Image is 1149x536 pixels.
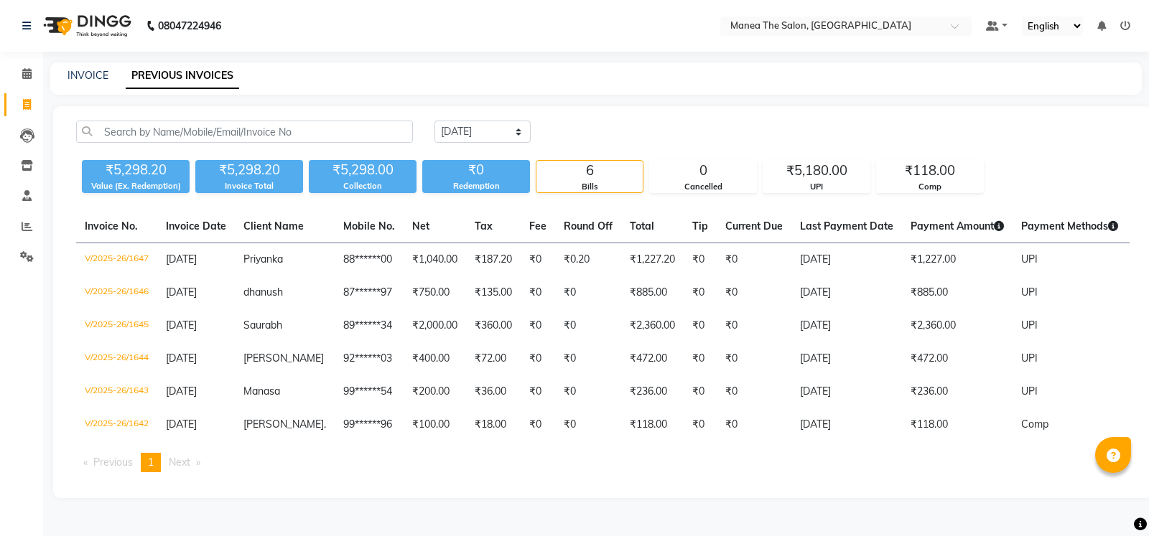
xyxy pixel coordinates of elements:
[684,408,717,441] td: ₹0
[791,408,902,441] td: [DATE]
[82,180,190,192] div: Value (Ex. Redemption)
[1021,220,1118,232] span: Payment Methods
[76,309,157,342] td: V/2025-26/1645
[404,243,466,277] td: ₹1,040.00
[1021,385,1038,398] span: UPI
[684,342,717,375] td: ₹0
[76,375,157,408] td: V/2025-26/1643
[877,181,983,193] div: Comp
[166,286,197,298] span: [DATE]
[148,456,154,469] span: 1
[158,6,221,46] b: 08047224946
[650,181,756,193] div: Cancelled
[37,6,135,46] img: logo
[763,181,870,193] div: UPI
[404,375,466,408] td: ₹200.00
[243,385,280,398] span: Manasa
[343,220,395,232] span: Mobile No.
[466,375,521,408] td: ₹36.00
[466,309,521,342] td: ₹360.00
[1021,418,1048,431] span: Comp
[166,352,197,365] span: [DATE]
[791,375,902,408] td: [DATE]
[1021,319,1038,332] span: UPI
[621,375,684,408] td: ₹236.00
[555,276,621,309] td: ₹0
[684,243,717,277] td: ₹0
[76,342,157,375] td: V/2025-26/1644
[717,375,791,408] td: ₹0
[763,161,870,181] div: ₹5,180.00
[309,180,417,192] div: Collection
[82,160,190,180] div: ₹5,298.20
[243,253,283,265] span: Priyanka
[76,121,413,143] input: Search by Name/Mobile/Email/Invoice No
[404,342,466,375] td: ₹400.00
[717,243,791,277] td: ₹0
[466,243,521,277] td: ₹187.20
[243,352,324,365] span: [PERSON_NAME]
[555,243,621,277] td: ₹0.20
[692,220,708,232] span: Tip
[717,276,791,309] td: ₹0
[564,220,613,232] span: Round Off
[717,309,791,342] td: ₹0
[555,408,621,441] td: ₹0
[555,309,621,342] td: ₹0
[404,309,466,342] td: ₹2,000.00
[76,453,1130,472] nav: Pagination
[650,161,756,181] div: 0
[422,160,530,180] div: ₹0
[630,220,654,232] span: Total
[791,309,902,342] td: [DATE]
[717,342,791,375] td: ₹0
[521,309,555,342] td: ₹0
[621,408,684,441] td: ₹118.00
[521,243,555,277] td: ₹0
[85,220,138,232] span: Invoice No.
[791,342,902,375] td: [DATE]
[1021,352,1038,365] span: UPI
[195,160,303,180] div: ₹5,298.20
[902,342,1013,375] td: ₹472.00
[422,180,530,192] div: Redemption
[521,276,555,309] td: ₹0
[466,342,521,375] td: ₹72.00
[621,276,684,309] td: ₹885.00
[791,243,902,277] td: [DATE]
[309,160,417,180] div: ₹5,298.00
[166,418,197,431] span: [DATE]
[166,220,226,232] span: Invoice Date
[243,286,283,298] span: dhanush
[466,408,521,441] td: ₹18.00
[166,319,197,332] span: [DATE]
[555,342,621,375] td: ₹0
[621,342,684,375] td: ₹472.00
[791,276,902,309] td: [DATE]
[521,408,555,441] td: ₹0
[684,276,717,309] td: ₹0
[536,161,643,181] div: 6
[412,220,429,232] span: Net
[68,69,108,82] a: INVOICE
[521,375,555,408] td: ₹0
[902,243,1013,277] td: ₹1,227.00
[621,243,684,277] td: ₹1,227.20
[877,161,983,181] div: ₹118.00
[166,253,197,265] span: [DATE]
[684,309,717,342] td: ₹0
[717,408,791,441] td: ₹0
[902,276,1013,309] td: ₹885.00
[169,456,190,469] span: Next
[521,342,555,375] td: ₹0
[725,220,783,232] span: Current Due
[195,180,303,192] div: Invoice Total
[529,220,546,232] span: Fee
[76,408,157,441] td: V/2025-26/1642
[536,181,643,193] div: Bills
[243,319,282,332] span: Saurabh
[243,418,326,431] span: [PERSON_NAME].
[466,276,521,309] td: ₹135.00
[166,385,197,398] span: [DATE]
[902,375,1013,408] td: ₹236.00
